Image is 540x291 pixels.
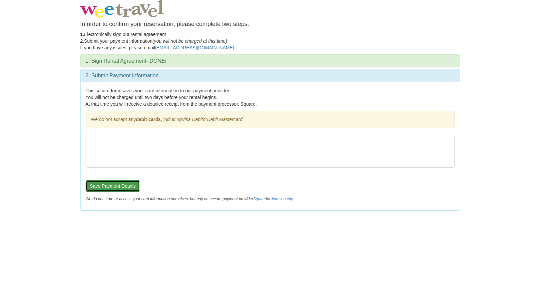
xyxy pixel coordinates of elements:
div: We do not accept any , including or . [86,111,455,128]
p: Electronically sign our rental agreement Submit your payment information If you have any issues, ... [80,31,460,51]
h4: In order to confirm your reservation, please complete two steps: [80,21,460,28]
iframe: Secure Credit Card Form [86,135,454,167]
em: (you will not be charged at this time) [153,38,227,44]
h3: 2. Submit Payment Information [86,73,455,79]
h3: 1. Sign Rental Agreement [86,58,455,64]
strong: debit cards [136,117,161,122]
em: - DONE! [146,58,166,64]
em: Visa Debit [182,117,203,122]
strong: 2. [80,38,84,44]
a: Square [253,197,266,201]
strong: 1. [80,32,84,37]
p: This secure form saves your card information to our payment provider. You will not be charged unt... [86,87,455,107]
a: [EMAIL_ADDRESS][DOMAIN_NAME] [155,45,234,50]
button: Save Payment Details [86,180,140,192]
a: data security [270,197,293,201]
em: We do not store or access your card information ourselves, but rely on secure payment provider for . [86,197,294,201]
em: Debit Mastercard [207,117,243,122]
